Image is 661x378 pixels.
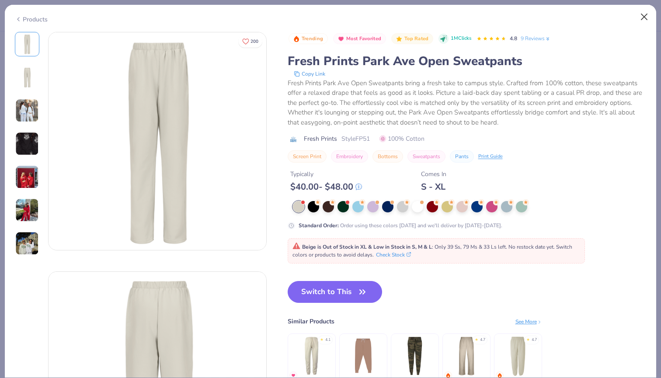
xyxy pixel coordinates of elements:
div: S - XL [421,181,446,192]
img: Fresh Prints Gramercy Sweats [291,335,332,377]
div: See More [515,318,542,326]
img: User generated content [15,232,39,255]
span: Style FP51 [341,134,370,143]
button: Badge Button [391,33,433,45]
img: User generated content [15,132,39,156]
div: Products [15,15,48,24]
img: trending.gif [445,373,451,378]
div: Fresh Prints Park Ave Open Sweatpants [288,53,647,69]
img: Fresh Prints San Diego Open Heavyweight Sweatpants [445,335,487,377]
img: Independent Trading Co. Women's California Wave Wash Sweatpants [394,335,435,377]
button: Pants [450,150,474,163]
button: Embroidery [331,150,368,163]
img: Most Favorited sort [337,35,344,42]
img: Bella + Canvas Unisex Jogger Sweatpant [342,335,384,377]
div: $ 40.00 - $ 48.00 [290,181,362,192]
div: 4.7 [480,337,485,343]
div: Typically [290,170,362,179]
strong: Standard Order : [299,222,339,229]
img: Top Rated sort [396,35,403,42]
button: Like [238,35,262,48]
button: Bottoms [372,150,403,163]
span: Most Favorited [346,36,381,41]
button: copy to clipboard [291,69,328,78]
img: brand logo [288,136,299,143]
span: Fresh Prints [304,134,337,143]
div: Print Guide [478,153,503,160]
span: 4.8 [510,35,517,42]
div: 4.8 Stars [477,32,506,46]
div: ★ [526,337,530,340]
img: MostFav.gif [291,373,296,378]
span: 200 [250,39,258,44]
a: 9 Reviews [521,35,551,42]
button: Badge Button [333,33,386,45]
img: User generated content [15,198,39,222]
div: 4.7 [532,337,537,343]
span: : Only 39 Ss, 79 Ms & 33 Ls left. No restock date yet. Switch colors or products to avoid delays. [292,243,572,258]
img: Front [49,32,266,250]
div: ★ [475,337,478,340]
span: 1M Clicks [451,35,471,42]
img: Trending sort [293,35,300,42]
img: User generated content [15,99,39,122]
div: Similar Products [288,317,334,326]
img: Gildan Adult Heavy Blend Adult 8 Oz. 50/50 Sweatpants [497,335,539,377]
button: Close [636,9,653,25]
span: 100% Cotton [379,134,424,143]
img: User generated content [15,165,39,189]
div: 4.1 [325,337,330,343]
div: Order using these colors [DATE] and we'll deliver by [DATE]-[DATE]. [299,222,502,229]
img: Back [17,67,38,88]
img: Front [17,34,38,55]
button: Screen Print [288,150,327,163]
div: Comes In [421,170,446,179]
button: Switch to This [288,281,383,303]
button: Badge Button [289,33,328,45]
span: Trending [302,36,323,41]
button: Sweatpants [407,150,445,163]
div: Fresh Prints Park Ave Open Sweatpants bring a fresh take to campus style. Crafted from 100% cotto... [288,78,647,128]
img: trending.gif [497,373,502,378]
span: Top Rated [404,36,429,41]
button: Check Stock [376,251,411,259]
div: ★ [320,337,324,340]
strong: Beige is Out of Stock in XL & Low in Stock in S, M & L [302,243,432,250]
